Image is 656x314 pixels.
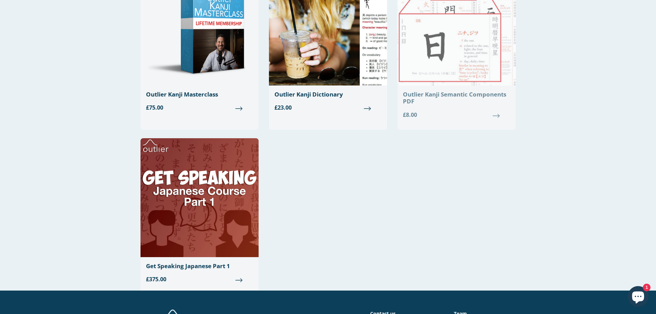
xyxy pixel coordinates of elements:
span: £8.00 [403,111,510,119]
span: £75.00 [146,103,253,112]
div: Get Speaking Japanese Part 1 [146,263,253,270]
img: Get Speaking Japanese Part 1 [140,138,259,257]
div: Outlier Kanji Dictionary [274,91,382,98]
div: Outlier Kanji Semantic Components PDF [403,91,510,105]
inbox-online-store-chat: Shopify online store chat [626,286,650,308]
span: £23.00 [274,103,382,112]
a: Get Speaking Japanese Part 1 £375.00 [140,138,259,289]
div: Outlier Kanji Masterclass [146,91,253,98]
span: £375.00 [146,275,253,283]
